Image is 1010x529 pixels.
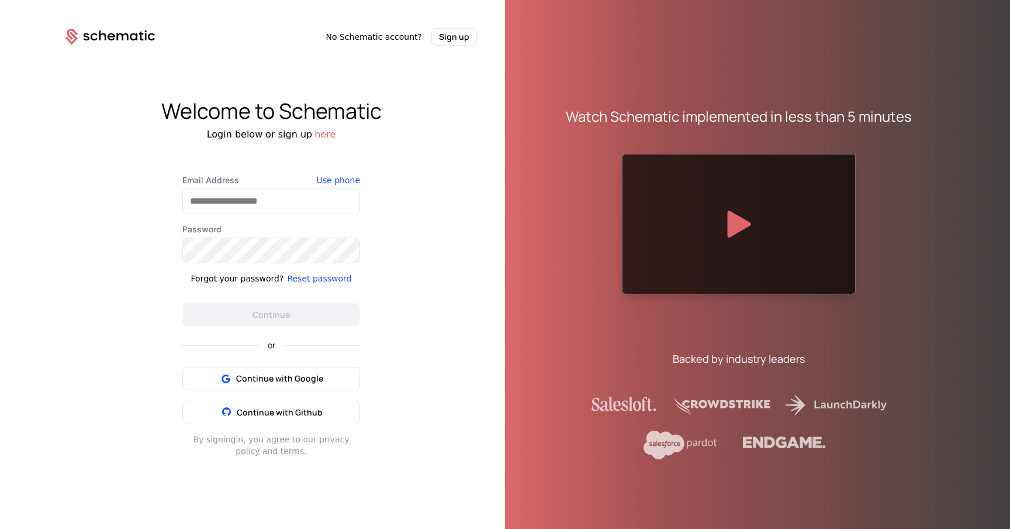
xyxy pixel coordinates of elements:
[236,373,323,384] span: Continue with Google
[37,99,505,123] div: Welcome to Schematic
[182,434,360,457] div: By signing in , you agree to our privacy and .
[37,128,505,142] div: Login below or sign up
[191,273,284,284] div: Forgot your password?
[258,341,285,349] span: or
[317,174,360,186] button: Use phone
[314,128,335,142] button: here
[182,367,360,390] button: Continue with Google
[326,31,422,43] span: No Schematic account?
[673,351,805,367] div: Backed by industry leaders
[182,174,360,186] label: Email Address
[431,28,477,46] button: Sign up
[237,407,323,418] span: Continue with Github
[182,400,360,424] button: Continue with Github
[281,446,305,456] a: terms
[236,446,260,456] a: policy
[287,273,351,284] button: Reset password
[566,107,912,126] div: Watch Schematic implemented in less than 5 minutes
[182,303,360,327] button: Continue
[182,224,360,235] label: Password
